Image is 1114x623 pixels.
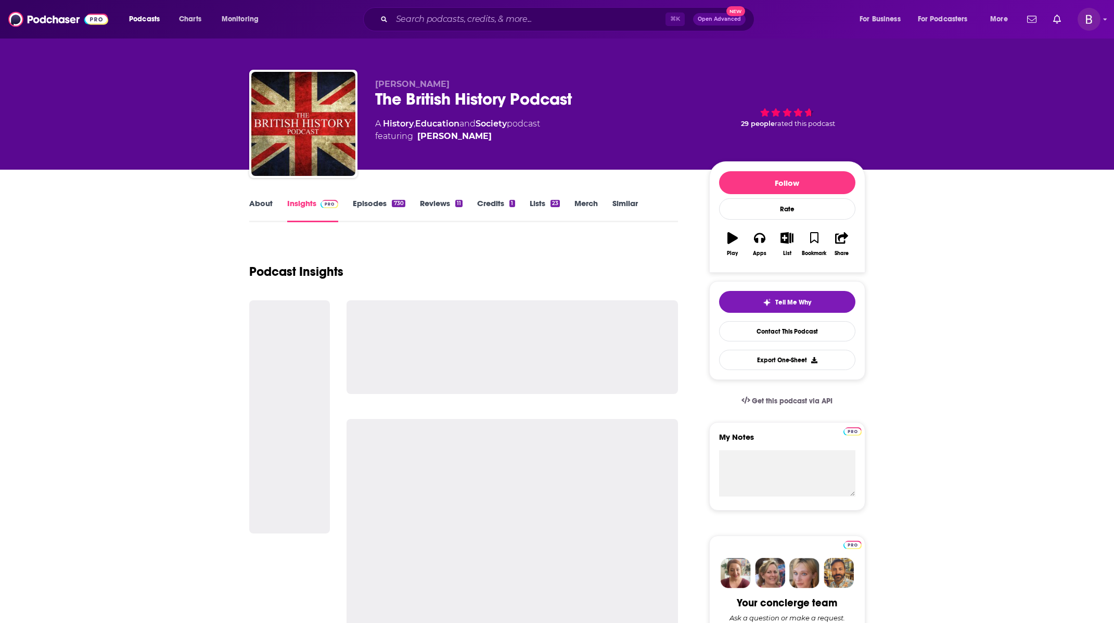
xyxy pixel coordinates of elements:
[801,225,828,263] button: Bookmark
[733,388,841,414] a: Get this podcast via API
[459,119,476,129] span: and
[741,120,775,128] span: 29 people
[719,350,855,370] button: Export One-Sheet
[773,225,800,263] button: List
[1078,8,1100,31] img: User Profile
[719,171,855,194] button: Follow
[477,198,515,222] a: Credits1
[249,198,273,222] a: About
[698,17,741,22] span: Open Advanced
[860,12,901,27] span: For Business
[719,432,855,450] label: My Notes
[709,79,865,144] div: 29 peoplerated this podcast
[665,12,685,26] span: ⌘ K
[775,298,811,307] span: Tell Me Why
[249,264,343,279] h1: Podcast Insights
[719,198,855,220] div: Rate
[574,198,598,222] a: Merch
[375,79,450,89] span: [PERSON_NAME]
[550,200,560,207] div: 23
[755,558,785,588] img: Barbara Profile
[455,200,463,207] div: 11
[783,250,791,257] div: List
[693,13,746,26] button: Open AdvancedNew
[122,11,173,28] button: open menu
[843,541,862,549] img: Podchaser Pro
[719,225,746,263] button: Play
[802,250,826,257] div: Bookmark
[737,596,837,609] div: Your concierge team
[763,298,771,307] img: tell me why sparkle
[420,198,463,222] a: Reviews11
[729,614,845,622] div: Ask a question or make a request.
[775,120,835,128] span: rated this podcast
[392,200,405,207] div: 730
[918,12,968,27] span: For Podcasters
[353,198,405,222] a: Episodes730
[375,118,540,143] div: A podcast
[612,198,638,222] a: Similar
[222,12,259,27] span: Monitoring
[417,130,492,143] a: [PERSON_NAME]
[172,11,208,28] a: Charts
[392,11,665,28] input: Search podcasts, credits, & more...
[1078,8,1100,31] button: Show profile menu
[911,11,983,28] button: open menu
[251,72,355,176] img: The British History Podcast
[843,427,862,436] img: Podchaser Pro
[843,539,862,549] a: Pro website
[530,198,560,222] a: Lists23
[476,119,507,129] a: Society
[721,558,751,588] img: Sydney Profile
[129,12,160,27] span: Podcasts
[1049,10,1065,28] a: Show notifications dropdown
[1078,8,1100,31] span: Logged in as ben24837
[321,200,339,208] img: Podchaser Pro
[753,250,766,257] div: Apps
[824,558,854,588] img: Jon Profile
[383,119,414,129] a: History
[415,119,459,129] a: Education
[414,119,415,129] span: ,
[990,12,1008,27] span: More
[1023,10,1041,28] a: Show notifications dropdown
[789,558,820,588] img: Jules Profile
[509,200,515,207] div: 1
[214,11,272,28] button: open menu
[719,321,855,341] a: Contact This Podcast
[727,250,738,257] div: Play
[752,397,833,405] span: Get this podcast via API
[719,291,855,313] button: tell me why sparkleTell Me Why
[843,426,862,436] a: Pro website
[373,7,764,31] div: Search podcasts, credits, & more...
[8,9,108,29] img: Podchaser - Follow, Share and Rate Podcasts
[852,11,914,28] button: open menu
[726,6,745,16] span: New
[835,250,849,257] div: Share
[828,225,855,263] button: Share
[179,12,201,27] span: Charts
[287,198,339,222] a: InsightsPodchaser Pro
[983,11,1021,28] button: open menu
[746,225,773,263] button: Apps
[375,130,540,143] span: featuring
